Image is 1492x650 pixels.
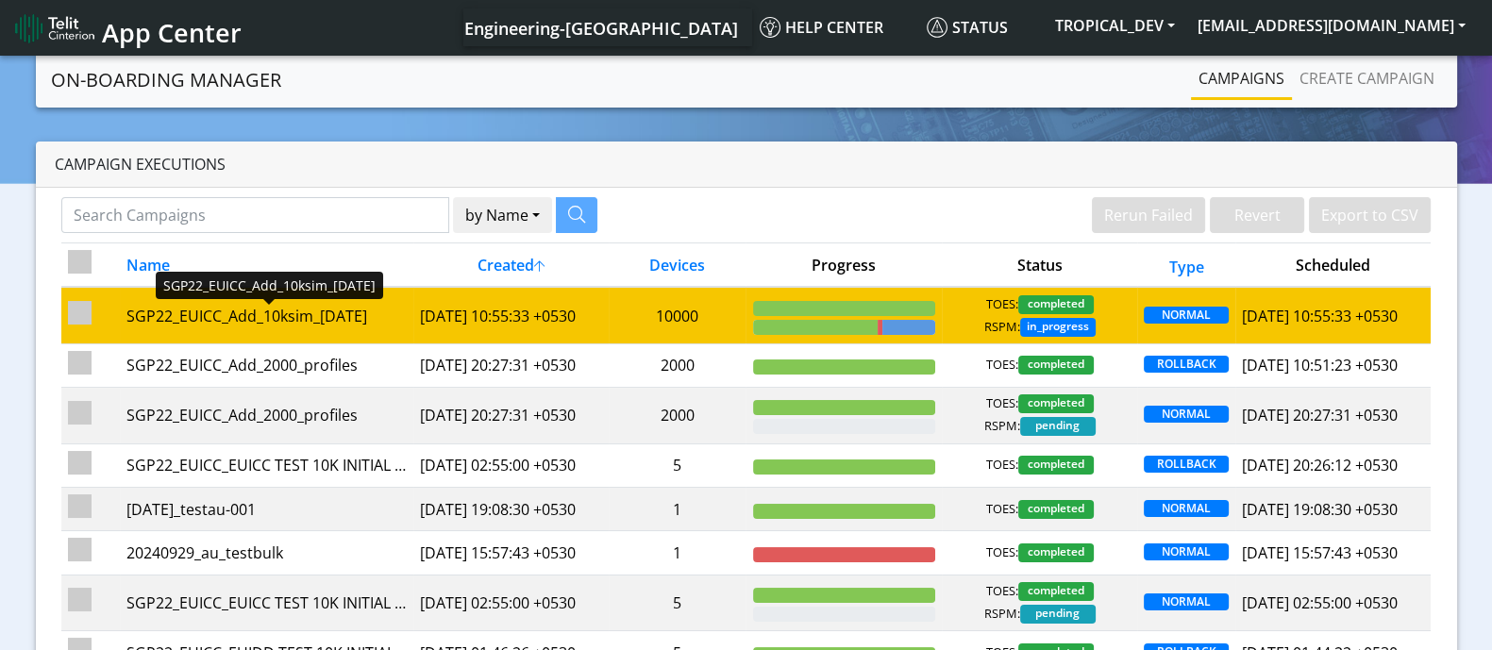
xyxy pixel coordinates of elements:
td: [DATE] 02:55:00 +0530 [413,443,609,487]
td: [DATE] 15:57:43 +0530 [413,531,609,575]
a: App Center [15,8,239,48]
span: TOES: [986,500,1018,519]
button: [EMAIL_ADDRESS][DOMAIN_NAME] [1186,8,1477,42]
span: Engineering-[GEOGRAPHIC_DATA] [464,17,738,40]
span: TOES: [986,582,1018,601]
div: SGP22_EUICC_EUICC TEST 10K INITIAL [DATE] 001 [126,454,407,476]
span: pending [1020,417,1096,436]
span: NORMAL [1144,406,1228,423]
td: [DATE] 20:27:31 +0530 [413,388,609,443]
th: Scheduled [1235,243,1431,288]
td: [DATE] 10:55:33 +0530 [413,287,609,343]
td: 5 [609,443,746,487]
span: App Center [102,15,242,50]
th: Name [120,243,413,288]
td: 2000 [609,343,746,387]
a: Create campaign [1292,59,1442,97]
span: NORMAL [1144,543,1228,560]
div: [DATE]_testau-001 [126,498,407,521]
span: TOES: [986,356,1018,375]
span: completed [1018,356,1094,375]
button: Rerun Failed [1092,197,1205,233]
a: On-Boarding Manager [51,61,281,99]
span: RSPM: [984,318,1020,337]
span: TOES: [986,543,1018,562]
a: Your current platform instance [463,8,737,46]
span: RSPM: [984,417,1020,436]
th: Created [413,243,609,288]
div: SGP22_EUICC_EUICC TEST 10K INITIAL [DATE] 001 [126,592,407,614]
div: SGP22_EUICC_Add_2000_profiles [126,404,407,426]
div: 20240929_au_testbulk [126,542,407,564]
button: Revert [1210,197,1304,233]
span: in_progress [1020,318,1096,337]
span: NORMAL [1144,593,1228,610]
span: completed [1018,394,1094,413]
a: Help center [752,8,919,46]
span: [DATE] 19:08:30 +0530 [1242,499,1398,520]
th: Progress [746,243,941,288]
span: completed [1018,456,1094,475]
span: TOES: [986,295,1018,314]
span: completed [1018,295,1094,314]
span: [DATE] 20:27:31 +0530 [1242,405,1398,425]
div: SGP22_EUICC_Add_10ksim_[DATE] [126,305,407,327]
span: TOES: [986,394,1018,413]
td: 10000 [609,287,746,343]
td: [DATE] 19:08:30 +0530 [413,487,609,530]
img: logo-telit-cinterion-gw-new.png [15,13,94,43]
span: completed [1018,582,1094,601]
th: Devices [609,243,746,288]
span: pending [1020,605,1096,624]
button: Export to CSV [1309,197,1431,233]
td: 2000 [609,388,746,443]
th: Type [1137,243,1235,288]
span: NORMAL [1144,307,1228,324]
th: Status [942,243,1137,288]
input: Search Campaigns [61,197,450,233]
a: Status [919,8,1044,46]
span: NORMAL [1144,500,1228,517]
div: Campaign Executions [36,142,1457,188]
span: [DATE] 10:51:23 +0530 [1242,355,1398,375]
span: [DATE] 10:55:33 +0530 [1242,306,1398,326]
td: [DATE] 20:27:31 +0530 [413,343,609,387]
span: RSPM: [984,605,1020,624]
td: 1 [609,487,746,530]
span: [DATE] 15:57:43 +0530 [1242,542,1398,563]
a: Campaigns [1191,59,1292,97]
td: 1 [609,531,746,575]
img: knowledge.svg [760,17,780,38]
button: by Name [453,197,552,233]
button: TROPICAL_DEV [1044,8,1186,42]
div: SGP22_EUICC_Add_10ksim_[DATE] [156,272,383,299]
td: [DATE] 02:55:00 +0530 [413,575,609,630]
td: 5 [609,575,746,630]
img: status.svg [927,17,947,38]
span: completed [1018,500,1094,519]
span: TOES: [986,456,1018,475]
span: Status [927,17,1008,38]
span: [DATE] 02:55:00 +0530 [1242,592,1398,613]
span: ROLLBACK [1144,456,1228,473]
div: SGP22_EUICC_Add_2000_profiles [126,354,407,376]
span: Help center [760,17,883,38]
span: [DATE] 20:26:12 +0530 [1242,455,1398,475]
span: completed [1018,543,1094,562]
span: ROLLBACK [1144,356,1228,373]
